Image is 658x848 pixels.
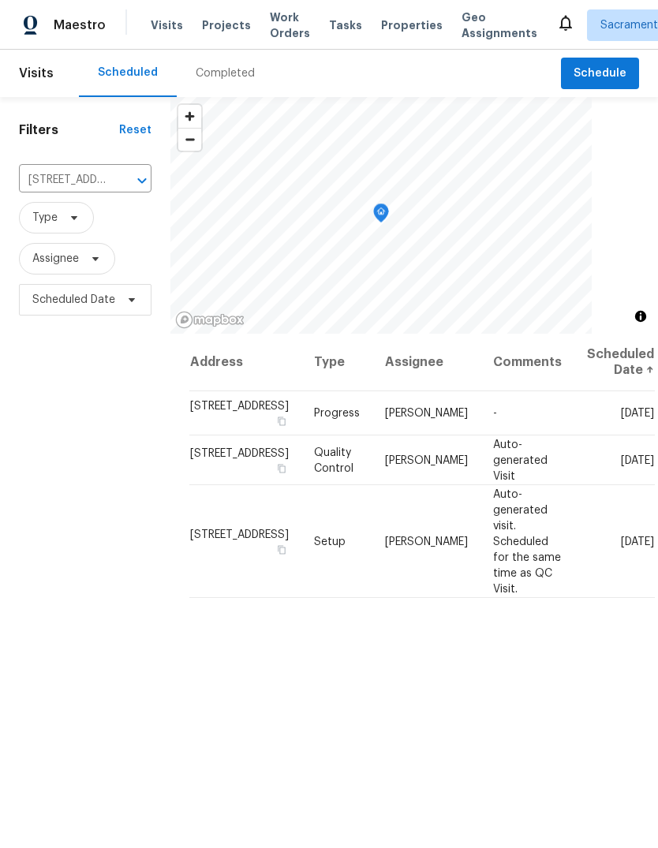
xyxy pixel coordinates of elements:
[385,536,468,547] span: [PERSON_NAME]
[202,17,251,33] span: Projects
[196,65,255,81] div: Completed
[190,529,289,540] span: [STREET_ADDRESS]
[329,20,362,31] span: Tasks
[19,168,107,192] input: Search for an address...
[170,97,592,334] canvas: Map
[636,308,645,325] span: Toggle attribution
[275,414,289,428] button: Copy Address
[190,401,289,412] span: [STREET_ADDRESS]
[462,9,537,41] span: Geo Assignments
[270,9,310,41] span: Work Orders
[178,129,201,151] span: Zoom out
[151,17,183,33] span: Visits
[175,311,245,329] a: Mapbox homepage
[574,64,626,84] span: Schedule
[32,251,79,267] span: Assignee
[189,334,301,391] th: Address
[621,454,654,465] span: [DATE]
[119,122,151,138] div: Reset
[493,408,497,419] span: -
[574,334,655,391] th: Scheduled Date ↑
[275,461,289,475] button: Copy Address
[561,58,639,90] button: Schedule
[493,488,561,594] span: Auto-generated visit. Scheduled for the same time as QC Visit.
[178,128,201,151] button: Zoom out
[480,334,574,391] th: Comments
[314,446,353,473] span: Quality Control
[275,542,289,556] button: Copy Address
[631,307,650,326] button: Toggle attribution
[381,17,443,33] span: Properties
[19,56,54,91] span: Visits
[131,170,153,192] button: Open
[32,292,115,308] span: Scheduled Date
[385,454,468,465] span: [PERSON_NAME]
[373,204,389,228] div: Map marker
[98,65,158,80] div: Scheduled
[190,447,289,458] span: [STREET_ADDRESS]
[19,122,119,138] h1: Filters
[314,408,360,419] span: Progress
[54,17,106,33] span: Maestro
[314,536,346,547] span: Setup
[493,439,548,481] span: Auto-generated Visit
[301,334,372,391] th: Type
[32,210,58,226] span: Type
[621,408,654,419] span: [DATE]
[372,334,480,391] th: Assignee
[621,536,654,547] span: [DATE]
[385,408,468,419] span: [PERSON_NAME]
[178,105,201,128] button: Zoom in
